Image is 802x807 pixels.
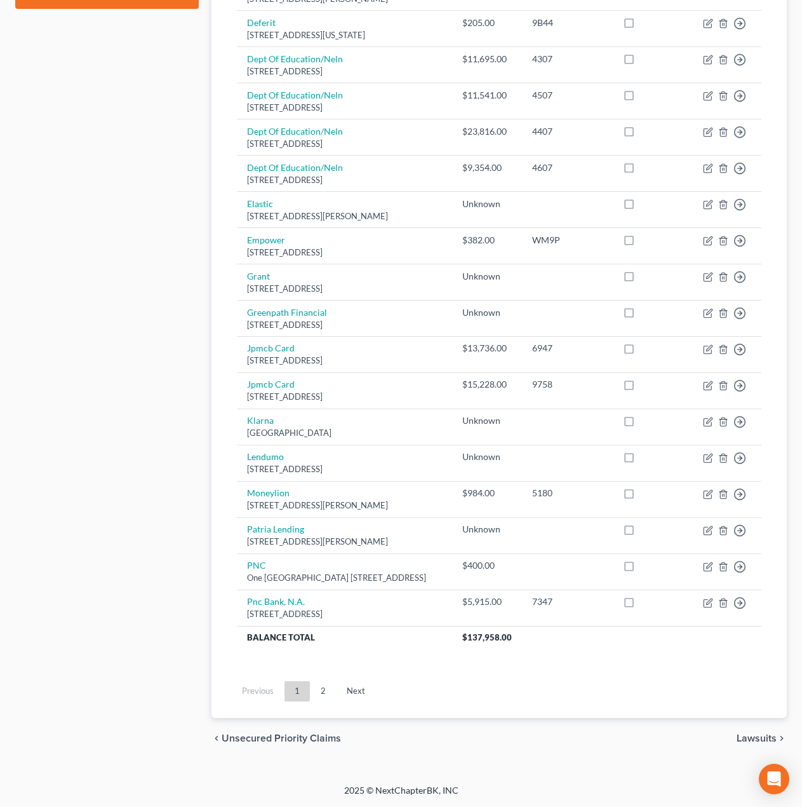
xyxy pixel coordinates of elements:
a: Elastic [247,198,273,209]
a: Jpmcb Card [247,342,295,353]
div: 2025 © NextChapterBK, INC [39,784,763,807]
div: Unknown [462,270,512,283]
div: WM9P [532,234,603,247]
div: $382.00 [462,234,512,247]
div: 9758 [532,378,603,391]
div: 4607 [532,161,603,174]
div: [STREET_ADDRESS] [247,319,442,331]
span: $137,958.00 [462,632,512,642]
div: [STREET_ADDRESS][PERSON_NAME] [247,210,442,222]
div: Unknown [462,523,512,536]
div: [STREET_ADDRESS] [247,102,442,114]
div: [STREET_ADDRESS] [247,355,442,367]
div: $400.00 [462,559,512,572]
div: 5180 [532,487,603,499]
a: Dept Of Education/Neln [247,53,343,64]
button: chevron_left Unsecured Priority Claims [211,733,341,743]
i: chevron_left [211,733,222,743]
div: Unknown [462,198,512,210]
div: [STREET_ADDRESS][US_STATE] [247,29,442,41]
div: Open Intercom Messenger [759,764,789,794]
div: [GEOGRAPHIC_DATA] [247,427,442,439]
div: [STREET_ADDRESS] [247,283,442,295]
div: Unknown [462,306,512,319]
a: Moneylion [247,487,290,498]
a: Dept Of Education/Neln [247,162,343,173]
div: 4307 [532,53,603,65]
button: Lawsuits chevron_right [737,733,787,743]
a: Next [337,681,375,702]
th: Balance Total [237,626,452,649]
a: Klarna [247,415,274,426]
div: $23,816.00 [462,125,512,138]
div: $205.00 [462,17,512,29]
div: One [GEOGRAPHIC_DATA] [STREET_ADDRESS] [247,572,442,584]
div: [STREET_ADDRESS][PERSON_NAME] [247,536,442,548]
div: [STREET_ADDRESS] [247,138,442,150]
a: Lendumo [247,451,284,462]
div: [STREET_ADDRESS] [247,463,442,475]
div: [STREET_ADDRESS] [247,391,442,403]
div: $15,228.00 [462,378,512,391]
a: Greenpath Financial [247,307,327,318]
div: 6947 [532,342,603,355]
div: $5,915.00 [462,595,512,608]
a: Deferit [247,17,276,28]
div: $13,736.00 [462,342,512,355]
span: Lawsuits [737,733,777,743]
a: 1 [284,681,310,702]
a: 2 [311,681,336,702]
div: 7347 [532,595,603,608]
a: Jpmcb Card [247,379,295,390]
div: $984.00 [462,487,512,499]
div: 4507 [532,89,603,102]
a: Dept Of Education/Neln [247,90,343,100]
div: Unknown [462,414,512,427]
div: Unknown [462,451,512,463]
div: 4407 [532,125,603,138]
i: chevron_right [777,733,787,743]
div: 9B44 [532,17,603,29]
div: $9,354.00 [462,161,512,174]
a: Empower [247,234,285,245]
span: Unsecured Priority Claims [222,733,341,743]
a: Dept Of Education/Neln [247,126,343,137]
a: Pnc Bank, N.A. [247,596,305,607]
div: [STREET_ADDRESS] [247,65,442,78]
div: [STREET_ADDRESS] [247,608,442,620]
div: [STREET_ADDRESS] [247,247,442,259]
div: $11,695.00 [462,53,512,65]
div: $11,541.00 [462,89,512,102]
div: [STREET_ADDRESS] [247,174,442,186]
a: Patria Lending [247,524,304,534]
a: Grant [247,271,270,281]
a: PNC [247,560,266,571]
div: [STREET_ADDRESS][PERSON_NAME] [247,499,442,512]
